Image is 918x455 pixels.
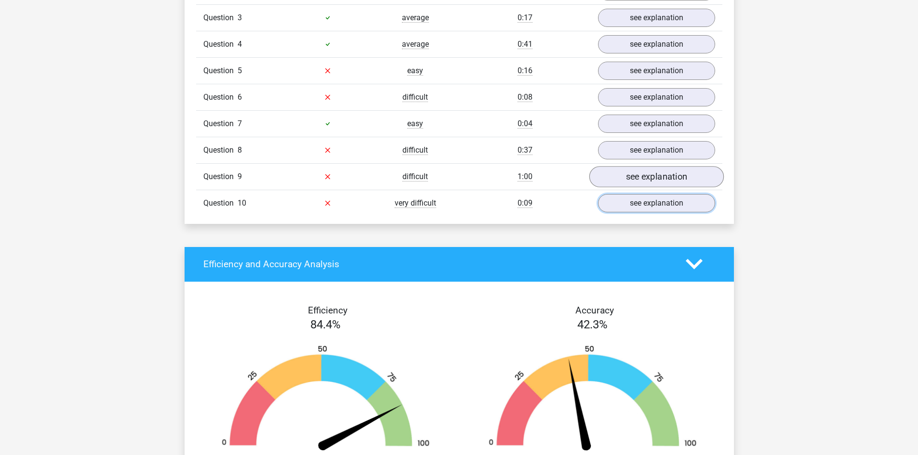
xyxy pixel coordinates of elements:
[598,141,715,159] a: see explanation
[238,119,242,128] span: 7
[402,92,428,102] span: difficult
[518,92,532,102] span: 0:08
[238,13,242,22] span: 3
[407,66,423,76] span: easy
[518,39,532,49] span: 0:41
[203,144,238,156] span: Question
[310,318,341,331] span: 84.4%
[238,92,242,102] span: 6
[203,305,452,316] h4: Efficiency
[402,39,429,49] span: average
[518,66,532,76] span: 0:16
[402,13,429,23] span: average
[395,198,436,208] span: very difficult
[203,118,238,130] span: Question
[407,119,423,129] span: easy
[598,88,715,106] a: see explanation
[402,145,428,155] span: difficult
[470,305,719,316] h4: Accuracy
[203,171,238,182] span: Question
[207,345,445,455] img: 84.bc7de206d6a3.png
[402,172,428,182] span: difficult
[203,12,238,24] span: Question
[203,197,238,209] span: Question
[238,145,242,155] span: 8
[474,345,712,455] img: 42.b7149a039e20.png
[203,39,238,50] span: Question
[598,115,715,133] a: see explanation
[598,194,715,212] a: see explanation
[203,65,238,77] span: Question
[518,119,532,129] span: 0:04
[598,35,715,53] a: see explanation
[518,198,532,208] span: 0:09
[577,318,608,331] span: 42.3%
[238,39,242,49] span: 4
[203,91,238,103] span: Question
[598,9,715,27] a: see explanation
[589,166,723,187] a: see explanation
[238,172,242,181] span: 9
[238,198,246,208] span: 10
[238,66,242,75] span: 5
[598,62,715,80] a: see explanation
[203,259,671,270] h4: Efficiency and Accuracy Analysis
[518,13,532,23] span: 0:17
[518,145,532,155] span: 0:37
[518,172,532,182] span: 1:00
